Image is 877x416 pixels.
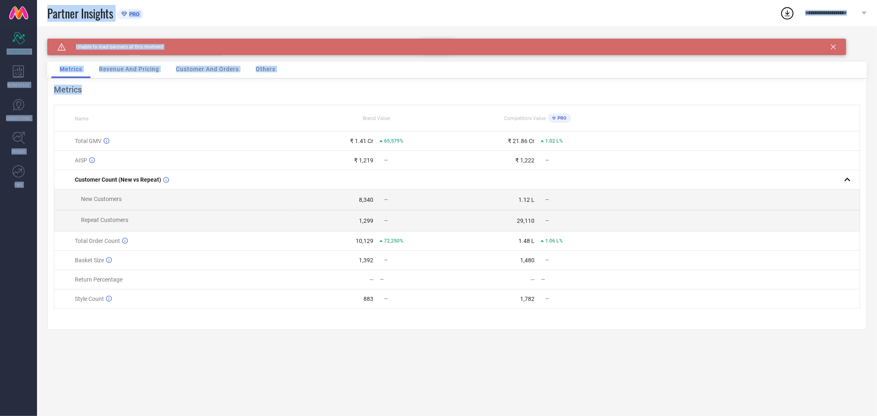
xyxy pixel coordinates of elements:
div: 1.48 L [518,238,535,244]
span: Return Percentage [75,276,123,283]
div: 1,782 [520,296,535,302]
span: — [384,296,388,302]
div: 883 [363,296,373,302]
span: — [384,157,388,163]
span: Metrics [60,66,82,72]
div: 8,340 [359,196,373,203]
span: Name [75,116,88,122]
span: Basket Size [75,257,104,263]
div: — [541,277,618,282]
span: WORKSPACE [7,82,30,88]
div: Metrics [54,85,860,95]
span: — [384,197,388,203]
div: Open download list [780,6,795,21]
div: — [369,276,374,283]
div: ₹ 1.41 Cr [350,138,373,144]
span: — [545,257,549,263]
div: — [530,276,535,283]
div: — [380,277,457,282]
div: ₹ 1,222 [515,157,535,164]
div: 29,110 [517,217,535,224]
span: — [384,257,388,263]
span: PRO [556,116,567,121]
span: 1.06 L% [545,238,563,244]
span: New Customers [81,196,122,202]
div: 1,299 [359,217,373,224]
span: 72,250% [384,238,403,244]
span: Total GMV [75,138,102,144]
span: Competitors Value [504,116,546,121]
div: ₹ 1,219 [354,157,373,164]
div: 1.12 L [518,196,535,203]
span: — [545,157,549,163]
span: Partner Insights [47,5,113,22]
span: FWD [15,182,23,188]
span: Others [256,66,275,72]
div: ₹ 21.86 Cr [508,138,535,144]
div: 1,480 [520,257,535,263]
span: Brand Value [363,116,390,121]
span: 65,579% [384,138,403,144]
div: Brand [47,39,130,44]
span: Customer And Orders [176,66,239,72]
span: Revenue And Pricing [99,66,159,72]
span: TRENDS [12,148,25,155]
span: — [545,296,549,302]
div: 10,129 [356,238,373,244]
span: Customer Count (New vs Repeat) [75,176,161,183]
span: SUGGESTIONS [6,115,31,121]
span: AISP [75,157,87,164]
span: — [545,218,549,224]
div: 1,392 [359,257,373,263]
span: Repeat Customers [81,217,128,223]
span: — [545,197,549,203]
span: Unable to load banners at this moment [66,44,163,50]
span: — [384,218,388,224]
span: PRO [127,11,139,17]
span: SCORECARDS [7,49,31,55]
span: Total Order Count [75,238,120,244]
span: 1.02 L% [545,138,563,144]
span: Style Count [75,296,104,302]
